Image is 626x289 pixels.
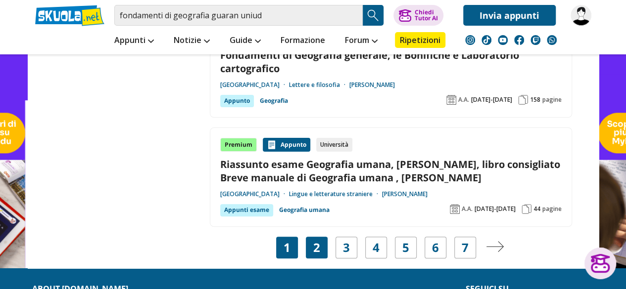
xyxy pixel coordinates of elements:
img: Pagine [518,95,528,105]
span: [DATE]-[DATE] [475,205,516,213]
input: Cerca appunti, riassunti o versioni [114,5,363,26]
a: 3 [343,241,350,254]
a: 7 [462,241,469,254]
a: Forum [342,32,380,50]
a: 5 [402,241,409,254]
img: Anno accademico [450,204,460,214]
span: [DATE]-[DATE] [471,96,512,104]
a: Geografia umana [279,204,330,216]
div: Appunto [263,138,310,152]
span: A.A. [462,205,473,213]
img: Pagina successiva [486,241,504,252]
div: Appunto [220,95,254,107]
img: youtube [498,35,508,45]
div: Chiedi Tutor AI [414,9,437,21]
div: Premium [220,138,257,152]
img: tiktok [482,35,491,45]
button: Search Button [363,5,384,26]
img: Appunti contenuto [267,140,277,150]
a: Fondamenti di Geografia generale, le Bonifiche e Laboratorio cartografico [220,48,562,75]
img: instagram [465,35,475,45]
div: Università [316,138,352,152]
a: [GEOGRAPHIC_DATA] [220,190,289,198]
a: [PERSON_NAME] [349,81,395,89]
span: pagine [542,96,562,104]
a: Appunti [112,32,156,50]
span: 1 [284,241,290,254]
button: ChiediTutor AI [393,5,443,26]
a: [PERSON_NAME] [382,190,428,198]
a: Guide [227,32,263,50]
a: 6 [432,241,439,254]
a: 2 [313,241,320,254]
img: veronica.bottos.101 [571,5,591,26]
div: Appunti esame [220,204,273,216]
a: [GEOGRAPHIC_DATA] [220,81,289,89]
a: Invia appunti [463,5,556,26]
a: Geografia [260,95,288,107]
img: Pagine [522,204,531,214]
a: Notizie [171,32,212,50]
img: WhatsApp [547,35,557,45]
a: 4 [373,241,380,254]
a: Formazione [278,32,328,50]
a: Lettere e filosofia [289,81,349,89]
img: Cerca appunti, riassunti o versioni [366,8,381,23]
img: Anno accademico [446,95,456,105]
img: facebook [514,35,524,45]
img: twitch [530,35,540,45]
span: pagine [542,205,562,213]
a: Lingue e letterature straniere [289,190,382,198]
a: Riassunto esame Geografia umana, [PERSON_NAME], libro consigliato Breve manuale di Geografia uman... [220,158,562,184]
a: Pagina successiva [486,241,504,254]
a: Ripetizioni [395,32,445,48]
nav: Navigazione pagine [210,237,572,258]
span: A.A. [458,96,469,104]
span: 158 [530,96,540,104]
span: 44 [533,205,540,213]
